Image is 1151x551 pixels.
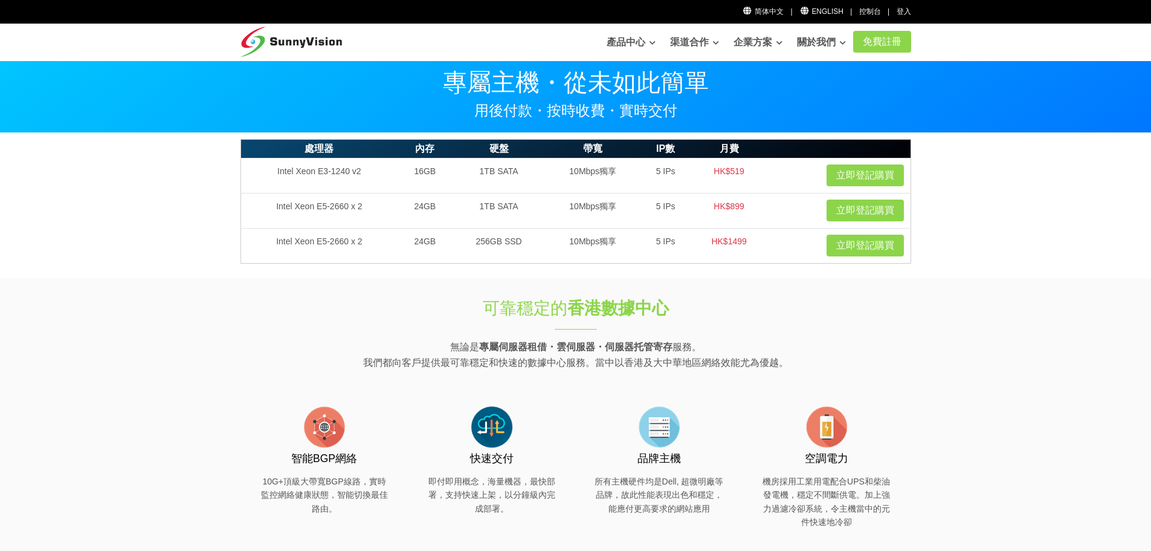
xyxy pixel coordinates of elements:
td: HK$1499 [691,228,767,263]
img: flat-battery.png [802,403,851,451]
th: 帶寬 [546,140,640,158]
h3: 空調電力 [761,451,892,466]
a: 產品中心 [607,30,656,54]
p: 用後付款・按時收費・實時交付 [240,103,911,118]
a: English [799,7,843,16]
td: 5 IPs [640,158,691,193]
strong: 專屬伺服器租借・雲伺服器・伺服器托管寄存 [479,342,672,352]
th: 內存 [398,140,452,158]
li: | [790,6,792,18]
li: | [888,6,889,18]
td: 5 IPs [640,193,691,228]
h1: 可靠穩定的 [375,296,777,320]
img: flat-internet.png [300,403,349,451]
td: Intel Xeon E3-1240 v2 [240,158,398,193]
td: 24GB [398,228,452,263]
a: 關於我們 [797,30,846,54]
a: 控制台 [859,7,881,16]
p: 無論是 服務。 我們都向客戶提供最可靠穩定和快速的數據中心服務。當中以香港及大中華地區網絡效能尤為優越。 [240,339,911,370]
p: 所有主機硬件均是Dell, 超微明廠等品牌，故此性能表現出色和穩定，能應付更高要求的網站應用 [593,475,725,515]
p: 10G+頂級大帶寬BGP線路，實時監控網絡健康狀態，智能切換最佳路由。 [259,475,390,515]
td: 1TB SATA [452,193,545,228]
p: 機房採用工業用電配合UPS和柴油發電機，穩定不間斷供電。加上強力過濾冷卻系統，令主機當中的元件快速地冷卻 [761,475,892,529]
strong: 香港數據中心 [567,299,669,318]
a: 企業方案 [733,30,782,54]
th: 月費 [691,140,767,158]
li: | [850,6,852,18]
td: HK$519 [691,158,767,193]
td: 10Mbps獨享 [546,228,640,263]
td: Intel Xeon E5-2660 x 2 [240,193,398,228]
th: IP數 [640,140,691,158]
th: 處理器 [240,140,398,158]
td: 256GB SSD [452,228,545,263]
h3: 品牌主機 [593,451,725,466]
td: Intel Xeon E5-2660 x 2 [240,228,398,263]
p: 即付即用概念，海量機器，最快部署，支持快速上架，以分鐘級內完成部署。 [426,475,558,515]
h3: 智能BGP網絡 [259,451,390,466]
a: 登入 [897,7,911,16]
img: flat-cloud-in-out.png [468,403,516,451]
a: 简体中文 [743,7,784,16]
td: 10Mbps獨享 [546,158,640,193]
a: 立即登記購買 [827,165,904,186]
td: 1TB SATA [452,158,545,193]
th: 硬盤 [452,140,545,158]
p: 專屬主機・從未如此簡單 [240,70,911,94]
td: 24GB [398,193,452,228]
td: HK$899 [691,193,767,228]
h3: 快速交付 [426,451,558,466]
a: 免費註冊 [853,31,911,53]
a: 渠道合作 [670,30,719,54]
a: 立即登記購買 [827,235,904,256]
img: flat-server-alt.png [635,403,683,451]
td: 16GB [398,158,452,193]
td: 5 IPs [640,228,691,263]
td: 10Mbps獨享 [546,193,640,228]
a: 立即登記購買 [827,200,904,221]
